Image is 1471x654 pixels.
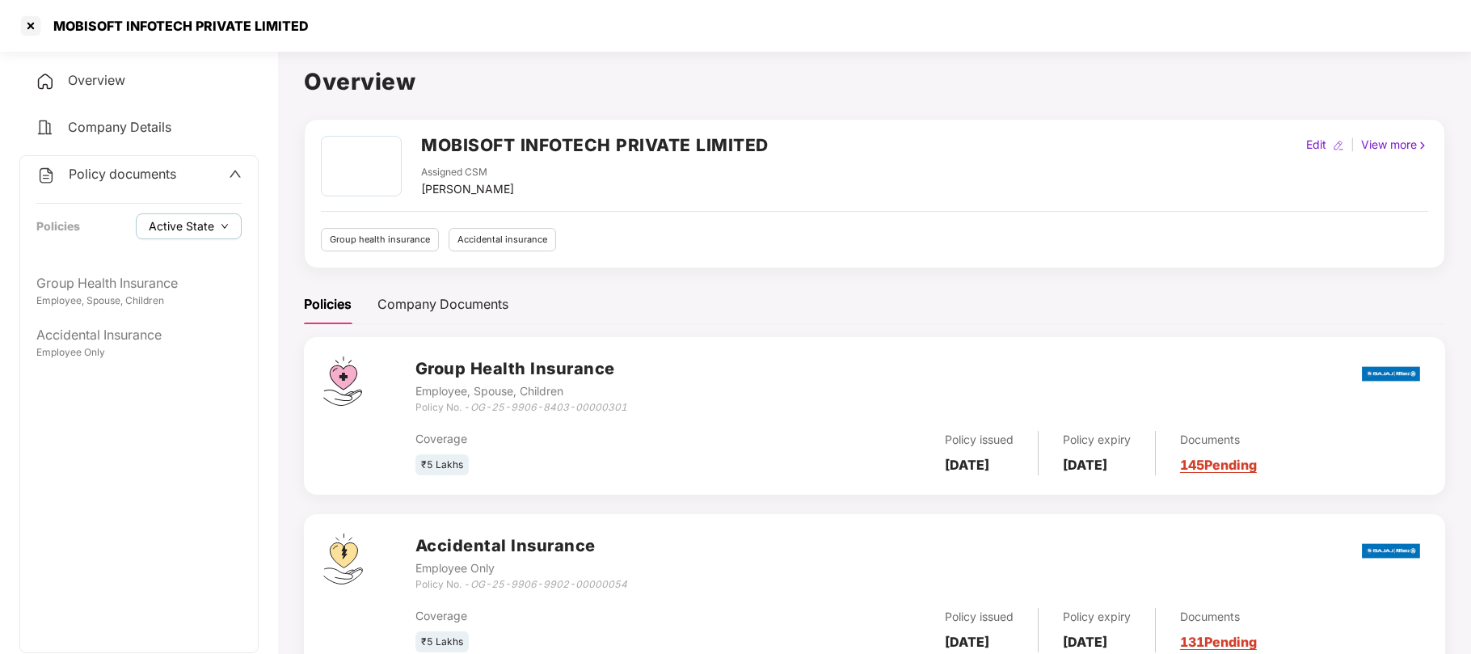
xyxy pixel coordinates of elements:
button: Active Statedown [136,213,242,239]
div: ₹5 Lakhs [415,454,469,476]
i: OG-25-9906-8403-00000301 [470,401,627,413]
div: Policies [304,294,352,314]
span: down [221,222,229,231]
div: Employee, Spouse, Children [415,382,627,400]
img: svg+xml;base64,PHN2ZyB4bWxucz0iaHR0cDovL3d3dy53My5vcmcvMjAwMC9zdmciIHdpZHRoPSIyNCIgaGVpZ2h0PSIyNC... [36,118,55,137]
div: Policy No. - [415,577,627,593]
div: Coverage [415,430,752,448]
img: bajaj.png [1362,533,1420,569]
div: Company Documents [377,294,508,314]
div: Accidental insurance [449,228,556,251]
span: Active State [149,217,214,235]
div: Coverage [415,607,752,625]
div: Accidental Insurance [36,325,242,345]
img: svg+xml;base64,PHN2ZyB4bWxucz0iaHR0cDovL3d3dy53My5vcmcvMjAwMC9zdmciIHdpZHRoPSIyNCIgaGVpZ2h0PSIyNC... [36,166,56,185]
img: svg+xml;base64,PHN2ZyB4bWxucz0iaHR0cDovL3d3dy53My5vcmcvMjAwMC9zdmciIHdpZHRoPSI0OS4zMjEiIGhlaWdodD... [323,534,363,584]
img: bajaj.png [1362,356,1420,392]
div: Employee Only [415,559,627,577]
span: Company Details [68,119,171,135]
b: [DATE] [1063,634,1107,650]
div: Documents [1180,431,1257,449]
div: MOBISOFT INFOTECH PRIVATE LIMITED [44,18,309,34]
i: OG-25-9906-9902-00000054 [470,578,627,590]
b: [DATE] [945,634,989,650]
div: Group health insurance [321,228,439,251]
div: Policy issued [945,431,1014,449]
span: Overview [68,72,125,88]
a: 145 Pending [1180,457,1257,473]
div: Employee Only [36,345,242,361]
span: Policy documents [69,166,176,182]
a: 131 Pending [1180,634,1257,650]
div: Policies [36,217,80,235]
h2: MOBISOFT INFOTECH PRIVATE LIMITED [421,132,769,158]
img: svg+xml;base64,PHN2ZyB4bWxucz0iaHR0cDovL3d3dy53My5vcmcvMjAwMC9zdmciIHdpZHRoPSI0Ny43MTQiIGhlaWdodD... [323,357,362,406]
h3: Accidental Insurance [415,534,627,559]
div: ₹5 Lakhs [415,631,469,653]
div: Employee, Spouse, Children [36,293,242,309]
img: editIcon [1333,140,1344,151]
div: | [1347,136,1358,154]
b: [DATE] [1063,457,1107,473]
img: svg+xml;base64,PHN2ZyB4bWxucz0iaHR0cDovL3d3dy53My5vcmcvMjAwMC9zdmciIHdpZHRoPSIyNCIgaGVpZ2h0PSIyNC... [36,72,55,91]
div: Policy No. - [415,400,627,416]
div: Group Health Insurance [36,273,242,293]
div: Policy expiry [1063,608,1131,626]
div: Assigned CSM [421,165,514,180]
div: [PERSON_NAME] [421,180,514,198]
b: [DATE] [945,457,989,473]
span: up [229,167,242,180]
div: Documents [1180,608,1257,626]
h1: Overview [304,64,1445,99]
div: Edit [1303,136,1330,154]
div: View more [1358,136,1431,154]
h3: Group Health Insurance [415,357,627,382]
div: Policy issued [945,608,1014,626]
img: rightIcon [1417,140,1428,151]
div: Policy expiry [1063,431,1131,449]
